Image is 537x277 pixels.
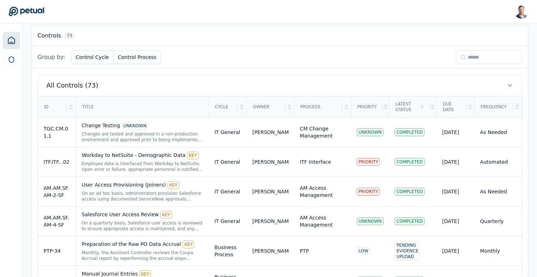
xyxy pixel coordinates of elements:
div: Monthly, the Assistant Controller reviews the Coupa Accrual report by reperforming the accrual st... [82,250,203,261]
div: Workday to NetSuite - Demographic Data [82,152,203,159]
div: Due Date [437,97,467,117]
div: On a quarterly basis, Salesforce user access is reviewed to ensure appropriate access is maintain... [82,220,203,232]
a: Dashboard [3,32,20,49]
button: All Controls (73) [38,75,522,96]
div: On an ad hoc basis, administrators provision Salesforce access using documented ServiceNow approv... [82,191,203,202]
div: AM Access Management [300,214,345,228]
div: Pending Evidence Upload [395,241,420,261]
button: Control Process [114,50,161,64]
div: PRIORITY [357,188,380,196]
td: IT General [209,177,246,207]
td: IT General [209,207,246,236]
div: [PERSON_NAME] [252,158,288,165]
button: Control Cycle [71,50,114,64]
td: Automated [475,147,522,177]
div: [PERSON_NAME] [252,129,288,136]
div: LOW [357,247,370,255]
div: [DATE] [442,129,468,136]
div: [PERSON_NAME] [252,247,288,254]
span: 73 [64,32,75,39]
div: KEY [182,241,194,248]
div: Priority [352,97,383,117]
div: UNKNOWN [357,128,383,136]
div: [DATE] [442,158,468,165]
div: Changes are tested and approved in a non-production environment and approved prior to being imple... [82,131,203,143]
td: IT General [209,118,246,147]
td: IT General [209,147,246,177]
div: Preparation of the Raw PO Data Accrual [82,241,203,248]
div: User Access Provisioning (Joiners) [82,181,203,189]
div: CM Change Management [300,125,345,139]
div: AM.AM.SF.AM-4-SF [44,214,70,228]
div: TGC.CM.01.1 [44,125,70,139]
div: KEY [187,152,199,159]
td: Quarterly [475,207,522,236]
div: Completed [395,158,425,166]
div: KEY [160,211,172,219]
div: Process [295,97,342,117]
div: Cycle [209,97,237,117]
td: Business Process [209,236,246,266]
div: ITF Interface [300,158,331,165]
a: SOC 1 Reports [4,52,19,68]
div: Change Testing [82,122,203,130]
div: KEY [167,181,179,189]
div: UNKNOWN [122,122,149,130]
div: ITF.ITF...02 [44,158,70,165]
div: Frequency [475,97,513,117]
div: PTP-34 [44,247,70,254]
div: ID [38,97,67,117]
div: AM Access Management [300,184,345,199]
div: Latest Status [390,97,430,117]
div: UNKNOWN [357,217,383,225]
div: PRIORITY [357,158,380,166]
div: [DATE] [442,218,468,225]
div: [DATE] [442,188,468,195]
div: PTP [300,247,309,254]
div: Employee data is interfaced from Workday to NetSuite. Upon error or failure, appropriate personne... [82,161,203,172]
div: Completed [395,217,425,225]
td: As Needed [475,177,522,207]
img: Snir Kodesh [514,4,528,19]
span: Group by: [37,53,65,61]
span: All Controls (73) [46,80,98,90]
div: [DATE] [442,247,468,254]
div: Title [76,97,208,117]
div: Owner [247,97,285,117]
td: Monthly [475,236,522,266]
div: AM.AM.SF.AM-2-SF [44,184,70,199]
h3: Controls [37,31,61,40]
a: Go to Dashboard [9,6,44,16]
div: [PERSON_NAME] [252,188,288,195]
div: Salesforce User Access Review [82,211,203,219]
div: [PERSON_NAME] [252,218,288,225]
td: As Needed [475,118,522,147]
div: Completed [395,188,425,196]
div: Completed [395,128,425,136]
